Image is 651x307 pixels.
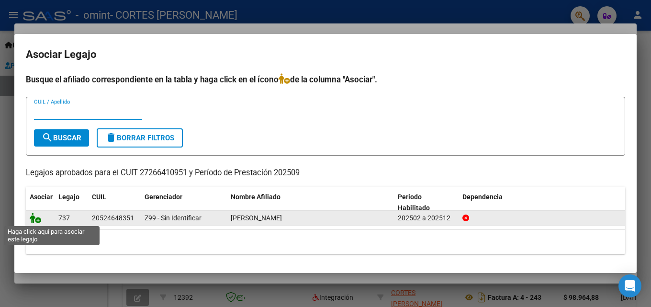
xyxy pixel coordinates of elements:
span: 737 [58,214,70,222]
datatable-header-cell: Nombre Afiliado [227,187,394,218]
span: MANSILLA CASTELLANO FRANCISCO [231,214,282,222]
p: Legajos aprobados para el CUIT 27266410951 y Período de Prestación 202509 [26,167,625,179]
span: Gerenciador [145,193,182,201]
span: Asociar [30,193,53,201]
datatable-header-cell: Periodo Habilitado [394,187,459,218]
span: CUIL [92,193,106,201]
span: Periodo Habilitado [398,193,430,212]
datatable-header-cell: CUIL [88,187,141,218]
span: Legajo [58,193,79,201]
div: Open Intercom Messenger [618,274,641,297]
span: Buscar [42,134,81,142]
h2: Asociar Legajo [26,45,625,64]
datatable-header-cell: Gerenciador [141,187,227,218]
button: Borrar Filtros [97,128,183,148]
div: 202502 a 202512 [398,213,455,224]
span: Borrar Filtros [105,134,174,142]
datatable-header-cell: Legajo [55,187,88,218]
mat-icon: delete [105,132,117,143]
span: Z99 - Sin Identificar [145,214,202,222]
datatable-header-cell: Asociar [26,187,55,218]
h4: Busque el afiliado correspondiente en la tabla y haga click en el ícono de la columna "Asociar". [26,73,625,86]
span: Nombre Afiliado [231,193,281,201]
datatable-header-cell: Dependencia [459,187,626,218]
div: 1 registros [26,230,625,254]
mat-icon: search [42,132,53,143]
span: Dependencia [462,193,503,201]
button: Buscar [34,129,89,147]
div: 20524648351 [92,213,134,224]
